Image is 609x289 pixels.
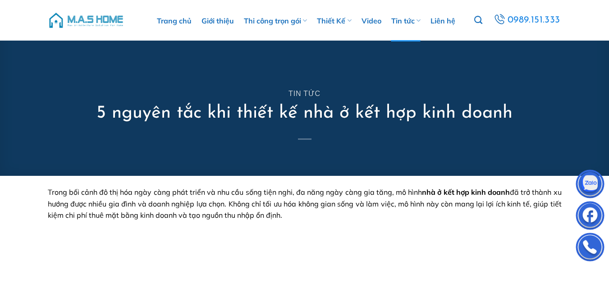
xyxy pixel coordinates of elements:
img: Zalo [577,172,604,199]
img: Phone [577,235,604,262]
h1: 5 nguyên tắc khi thiết kế nhà ở kết hợp kinh doanh [96,101,513,125]
span: 0989.151.333 [508,13,560,28]
a: Tin tức [288,90,321,97]
span: Trong bối cảnh đô thị hóa ngày càng phát triển và nhu cầu sống tiện nghi, đa năng ngày càng gia t... [48,188,562,220]
a: 0989.151.333 [492,12,561,28]
img: Facebook [577,203,604,230]
img: M.A.S HOME – Tổng Thầu Thiết Kế Và Xây Nhà Trọn Gói [48,7,124,34]
strong: nhà ở kết hợp kinh doanh [422,188,510,197]
a: Tìm kiếm [474,11,482,30]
